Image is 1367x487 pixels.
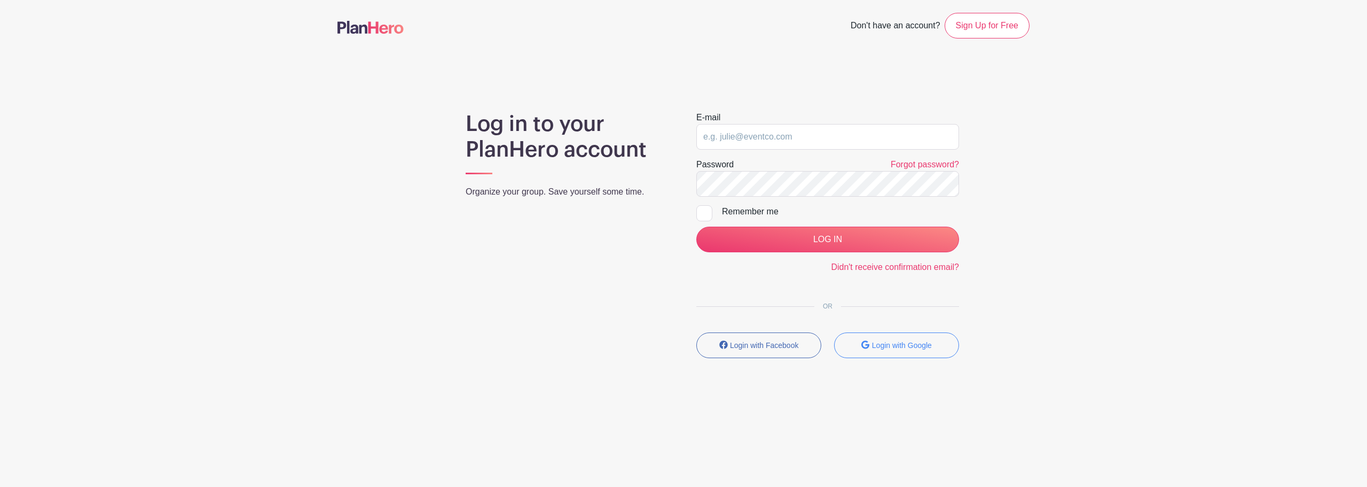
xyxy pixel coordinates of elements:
a: Sign Up for Free [945,13,1030,38]
input: LOG IN [696,227,959,252]
h1: Log in to your PlanHero account [466,111,671,163]
label: E-mail [696,111,720,124]
button: Login with Google [834,333,959,358]
span: Don't have an account? [851,15,940,38]
button: Login with Facebook [696,333,821,358]
img: logo-507f7623f17ff9eddc593b1ce0a138ce2505c220e1c5a4e2b4648c50719b7d32.svg [337,21,404,34]
span: OR [814,303,841,310]
input: e.g. julie@eventco.com [696,124,959,150]
small: Login with Facebook [730,341,798,350]
a: Didn't receive confirmation email? [831,262,959,272]
p: Organize your group. Save yourself some time. [466,185,671,198]
small: Login with Google [872,341,932,350]
label: Password [696,158,734,171]
a: Forgot password? [891,160,959,169]
div: Remember me [722,205,959,218]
